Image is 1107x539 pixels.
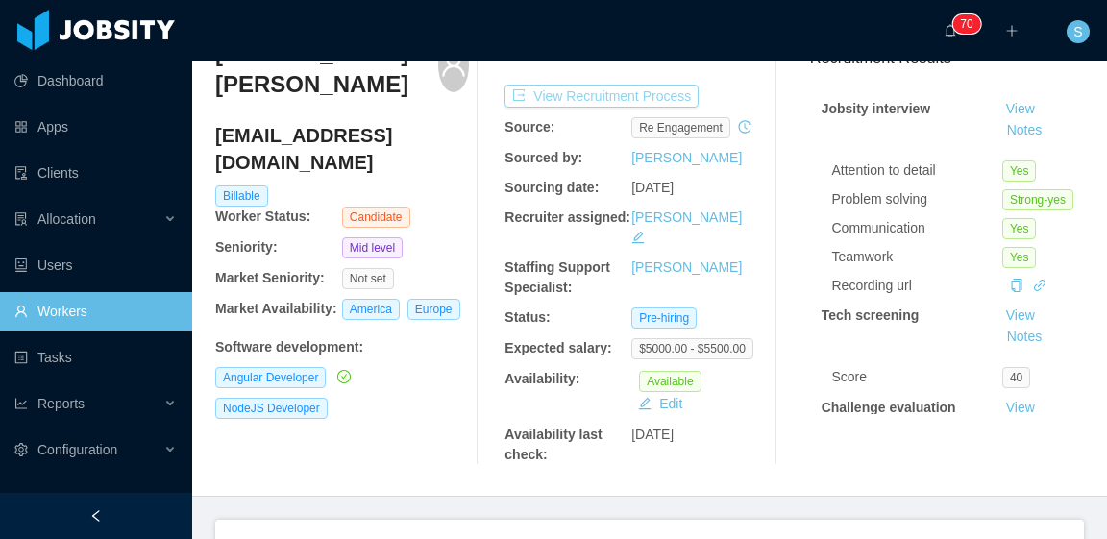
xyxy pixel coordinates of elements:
[999,101,1042,116] a: View
[342,237,403,258] span: Mid level
[215,239,278,255] b: Seniority:
[504,427,602,462] b: Availability last check:
[504,209,630,225] b: Recruiter assigned:
[1033,279,1046,292] i: icon: link
[504,259,610,295] b: Staffing Support Specialist:
[631,209,742,225] a: [PERSON_NAME]
[342,299,400,320] span: America
[999,326,1050,349] button: Notes
[1002,189,1073,210] span: Strong-yes
[37,396,85,411] span: Reports
[631,259,742,275] a: [PERSON_NAME]
[999,119,1050,142] button: Notes
[631,338,753,359] span: $5000.00 - $5500.00
[14,154,177,192] a: icon: auditClients
[999,400,1042,415] a: View
[504,150,582,165] b: Sourced by:
[37,211,96,227] span: Allocation
[14,292,177,331] a: icon: userWorkers
[967,14,973,34] p: 0
[1073,20,1082,43] span: S
[631,150,742,165] a: [PERSON_NAME]
[944,24,957,37] i: icon: bell
[14,443,28,456] i: icon: setting
[1005,24,1019,37] i: icon: plus
[504,88,699,104] a: icon: exportView Recruitment Process
[504,85,699,108] button: icon: exportView Recruitment Process
[1010,279,1023,292] i: icon: copy
[14,397,28,410] i: icon: line-chart
[822,400,956,415] strong: Challenge evaluation
[504,371,579,386] b: Availability:
[1002,247,1037,268] span: Yes
[14,212,28,226] i: icon: solution
[14,338,177,377] a: icon: profileTasks
[832,367,1002,387] div: Score
[1002,218,1037,239] span: Yes
[215,122,469,176] h4: [EMAIL_ADDRESS][DOMAIN_NAME]
[333,369,351,384] a: icon: check-circle
[832,189,1002,209] div: Problem solving
[832,218,1002,238] div: Communication
[504,180,599,195] b: Sourcing date:
[1002,160,1037,182] span: Yes
[215,398,328,419] span: NodeJS Developer
[960,14,967,34] p: 7
[822,307,920,323] strong: Tech screening
[14,108,177,146] a: icon: appstoreApps
[37,442,117,457] span: Configuration
[215,208,310,224] b: Worker Status:
[631,427,674,442] span: [DATE]
[215,301,337,316] b: Market Availability:
[342,268,394,289] span: Not set
[631,117,730,138] span: re engagement
[215,339,363,355] b: Software development :
[342,207,410,228] span: Candidate
[822,101,931,116] strong: Jobsity interview
[215,185,268,207] span: Billable
[504,309,550,325] b: Status:
[1002,367,1030,388] span: 40
[504,340,611,355] b: Expected salary:
[631,180,674,195] span: [DATE]
[832,276,1002,296] div: Recording url
[14,61,177,100] a: icon: pie-chartDashboard
[630,392,690,415] button: icon: editEdit
[832,247,1002,267] div: Teamwork
[832,160,1002,181] div: Attention to detail
[440,51,467,78] i: icon: user
[738,120,751,134] i: icon: history
[407,299,460,320] span: Europe
[631,231,645,244] i: icon: edit
[631,307,697,329] span: Pre-hiring
[215,367,326,388] span: Angular Developer
[215,270,325,285] b: Market Seniority:
[215,38,438,101] h3: [PERSON_NAME] [PERSON_NAME]
[999,307,1042,323] a: View
[14,246,177,284] a: icon: robotUsers
[504,119,554,135] b: Source:
[1033,278,1046,293] a: icon: link
[1010,276,1023,296] div: Copy
[952,14,980,34] sup: 70
[337,370,351,383] i: icon: check-circle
